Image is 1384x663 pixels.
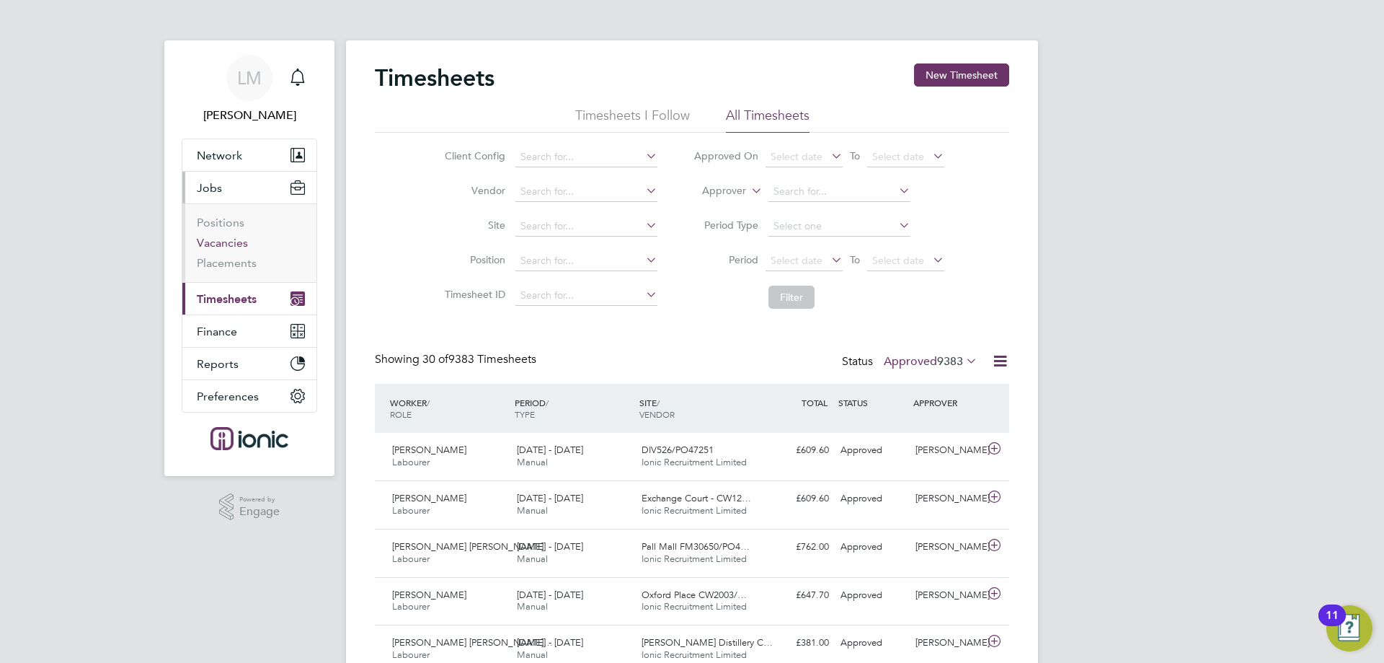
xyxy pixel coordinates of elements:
input: Search for... [768,182,910,202]
div: Jobs [182,203,316,282]
span: ROLE [390,408,412,420]
span: 9383 [937,354,963,369]
span: Preferences [197,390,259,403]
span: [DATE] - [DATE] [517,444,583,456]
a: LM[PERSON_NAME] [182,55,317,124]
span: Network [197,149,242,162]
div: APPROVER [910,390,985,416]
div: £381.00 [760,631,835,655]
span: LM [237,69,262,87]
input: Search for... [515,216,657,237]
a: Powered byEngage [219,493,280,521]
label: Vendor [440,184,505,197]
span: Reports [197,357,239,371]
div: PERIOD [511,390,636,427]
span: Select date [771,254,822,267]
span: Exchange Court - CW12… [642,492,751,504]
span: Labourer [392,553,430,565]
span: [PERSON_NAME] Distillery C… [642,636,773,649]
nav: Main navigation [164,40,334,476]
div: Approved [835,584,910,607]
span: [DATE] - [DATE] [517,540,583,553]
button: Finance [182,315,316,347]
div: [PERSON_NAME] [910,535,985,559]
div: 11 [1326,615,1339,634]
span: Manual [517,553,548,565]
button: Jobs [182,172,316,203]
span: Ionic Recruitment Limited [642,504,747,517]
input: Search for... [515,147,657,167]
div: Approved [835,487,910,511]
span: Jobs [197,181,222,195]
div: £609.60 [760,439,835,462]
div: £762.00 [760,535,835,559]
span: Select date [771,150,822,163]
span: Labourer [392,504,430,517]
span: TYPE [515,408,535,420]
button: Open Resource Center, 11 new notifications [1326,605,1372,651]
button: Timesheets [182,283,316,315]
button: Preferences [182,380,316,412]
span: Powered by [239,493,280,506]
label: Position [440,253,505,266]
span: Manual [517,504,548,517]
input: Select one [768,216,910,237]
input: Search for... [515,286,657,306]
span: Labourer [392,649,430,661]
span: Ionic Recruitment Limited [642,456,747,468]
div: WORKER [386,390,511,427]
div: Approved [835,439,910,462]
div: £609.60 [760,487,835,511]
div: [PERSON_NAME] [910,584,985,607]
span: Timesheets [197,292,257,306]
a: Placements [197,256,257,270]
div: Approved [835,631,910,655]
span: Ionic Recruitment Limited [642,600,747,612]
label: Client Config [440,149,505,162]
label: Approved On [693,149,758,162]
div: Approved [835,535,910,559]
span: [DATE] - [DATE] [517,492,583,504]
span: Manual [517,456,548,468]
span: Labourer [392,600,430,612]
button: New Timesheet [914,63,1009,87]
div: STATUS [835,390,910,416]
img: ionic-logo-retina.png [210,427,288,450]
a: Positions [197,216,244,229]
label: Period [693,253,758,266]
a: Go to home page [182,427,317,450]
span: [PERSON_NAME] [392,492,466,504]
span: To [846,250,864,269]
label: Approved [884,354,977,369]
span: Finance [197,325,237,338]
label: Approver [681,184,746,198]
div: SITE [636,390,760,427]
span: Select date [872,254,924,267]
span: Pall Mall FM30650/PO4… [642,540,750,553]
button: Reports [182,348,316,379]
span: / [427,397,430,408]
span: Engage [239,506,280,518]
span: [DATE] - [DATE] [517,589,583,601]
li: Timesheets I Follow [575,107,690,133]
span: To [846,146,864,165]
div: £647.70 [760,584,835,607]
label: Site [440,219,505,232]
span: Ionic Recruitment Limited [642,649,747,661]
div: [PERSON_NAME] [910,439,985,462]
span: / [657,397,660,408]
span: Laura Moody [182,107,317,124]
label: Period Type [693,219,758,232]
span: 30 of [422,352,448,366]
span: Ionic Recruitment Limited [642,553,747,565]
span: [PERSON_NAME] [392,444,466,456]
h2: Timesheets [375,63,494,92]
span: Manual [517,649,548,661]
div: [PERSON_NAME] [910,631,985,655]
span: 9383 Timesheets [422,352,536,366]
a: Vacancies [197,236,248,250]
li: All Timesheets [726,107,809,133]
span: [PERSON_NAME] [392,589,466,601]
button: Network [182,139,316,171]
button: Filter [768,286,815,309]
